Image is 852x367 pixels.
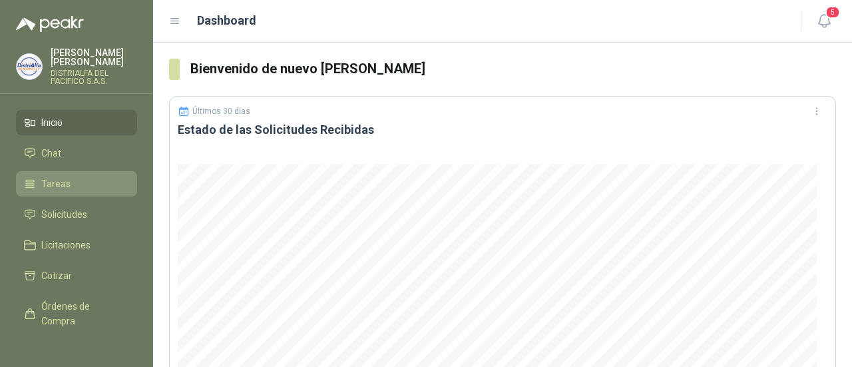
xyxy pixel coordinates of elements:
span: Inicio [41,115,63,130]
p: [PERSON_NAME] [PERSON_NAME] [51,48,137,67]
button: 5 [812,9,836,33]
img: Logo peakr [16,16,84,32]
a: Licitaciones [16,232,137,258]
span: Órdenes de Compra [41,299,124,328]
span: Chat [41,146,61,161]
a: Órdenes de Compra [16,294,137,334]
a: Solicitudes [16,202,137,227]
span: Tareas [41,177,71,191]
span: 5 [825,6,840,19]
h1: Dashboard [197,11,256,30]
span: Licitaciones [41,238,91,252]
a: Chat [16,141,137,166]
p: Últimos 30 días [192,107,250,116]
a: Tareas [16,171,137,196]
span: Solicitudes [41,207,87,222]
a: Inicio [16,110,137,135]
p: DISTRIALFA DEL PACIFICO S.A.S. [51,69,137,85]
img: Company Logo [17,54,42,79]
h3: Bienvenido de nuevo [PERSON_NAME] [190,59,837,79]
span: Cotizar [41,268,72,283]
a: Cotizar [16,263,137,288]
h3: Estado de las Solicitudes Recibidas [178,122,827,138]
